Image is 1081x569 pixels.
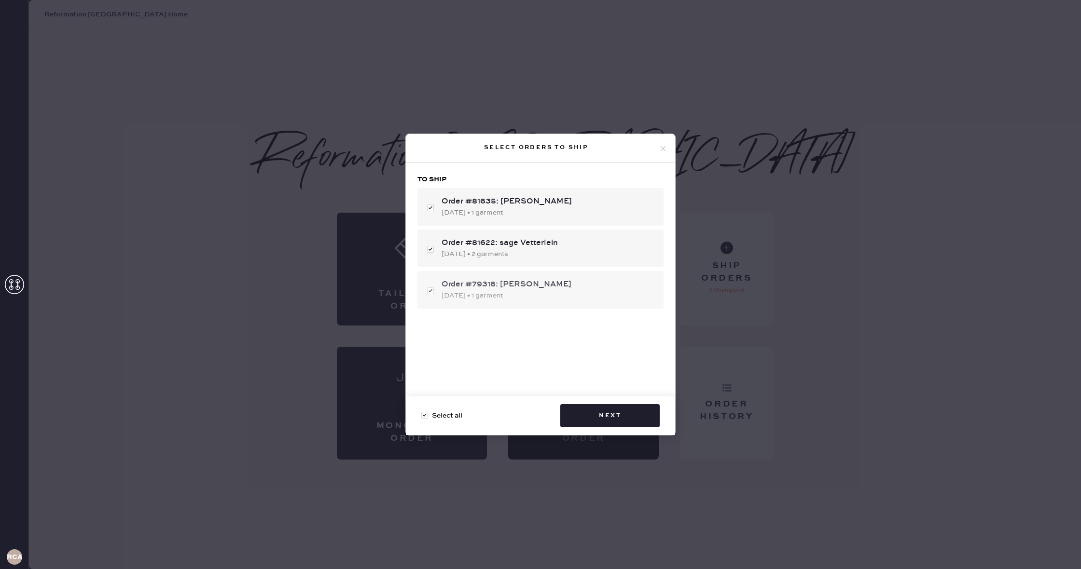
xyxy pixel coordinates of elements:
[442,196,656,207] div: Order #81635: [PERSON_NAME]
[442,279,656,290] div: Order #79316: [PERSON_NAME]
[432,410,462,421] span: Select all
[560,404,660,427] button: Next
[442,207,656,218] div: [DATE] • 1 garment
[417,175,664,184] h3: To ship
[7,554,22,560] h3: RCA
[442,290,656,301] div: [DATE] • 1 garment
[442,237,656,249] div: Order #81622: sage Vetterlein
[442,249,656,259] div: [DATE] • 2 garments
[414,142,659,153] div: Select orders to ship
